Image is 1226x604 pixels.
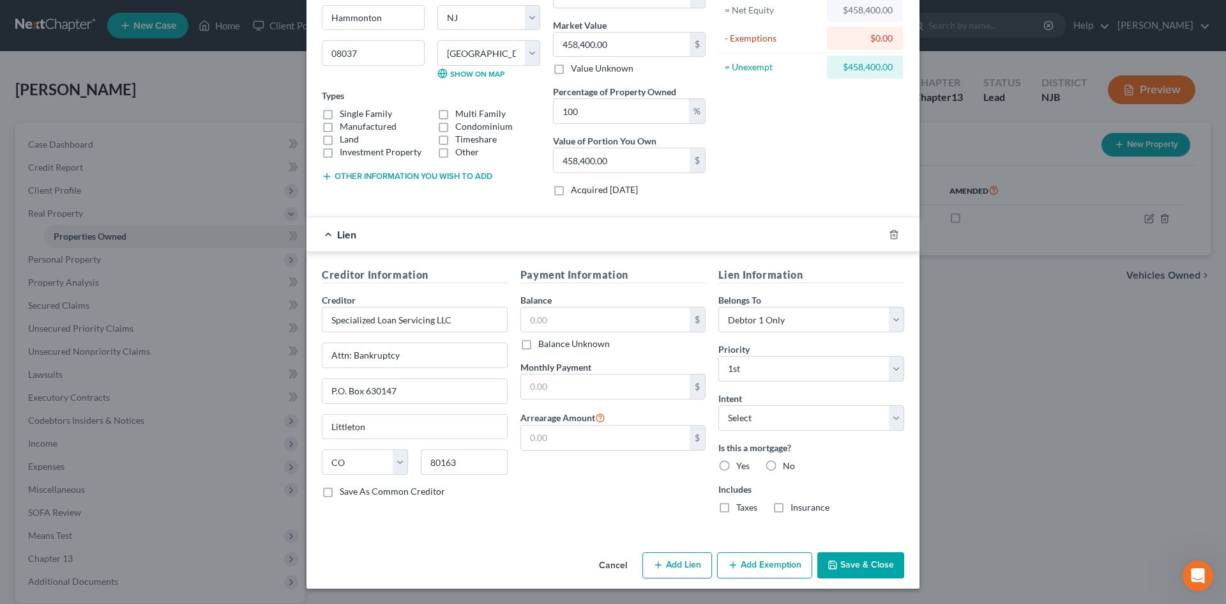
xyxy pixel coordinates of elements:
input: Enter zip... [421,449,507,475]
div: $ [690,426,705,450]
button: Add Lien [642,552,712,579]
label: Is this a mortgage? [718,441,904,454]
div: $458,400.00 [837,4,893,17]
label: Investment Property [340,146,421,159]
label: Balance [520,293,552,307]
input: Enter address... [322,343,507,368]
div: [PERSON_NAME] • 15m ago [20,237,128,245]
span: Belongs To [718,295,761,306]
label: Save As Common Creditor [340,485,445,498]
div: $ [690,375,705,399]
input: Search creditor by name... [322,307,508,332]
input: Enter city... [322,415,507,439]
p: Active 30m ago [62,16,127,29]
div: % [689,99,705,123]
button: Emoji picker [20,419,30,429]
button: Other information you wish to add [322,171,492,182]
label: Manufactured [340,120,397,133]
h5: Creditor Information [322,267,508,283]
label: Intent [718,392,742,405]
div: $0.00 [837,32,893,45]
input: 0.00 [521,426,690,450]
label: Condominium [455,120,513,133]
span: Creditor [322,295,356,306]
label: Types [322,89,344,102]
input: 0.00 [521,307,690,332]
button: Home [200,5,224,29]
div: The court has added a new Credit Counseling Field that we need to update upon filing. Please remo... [20,139,199,227]
button: Add Exemption [717,552,812,579]
label: Land [340,133,359,146]
div: 🚨ATTN: [GEOGRAPHIC_DATA] of [US_STATE]The court has added a new Credit Counseling Field that we n... [10,100,209,235]
label: Acquired [DATE] [571,183,638,196]
h5: Lien Information [718,267,904,283]
label: Percentage of Property Owned [553,85,676,98]
button: Start recording [81,419,91,429]
label: Other [455,146,479,159]
label: Balance Unknown [538,337,610,350]
button: go back [8,5,33,29]
button: Gif picker [40,419,50,429]
div: = Net Equity [725,4,821,17]
div: $ [690,148,705,173]
div: $ [690,33,705,57]
label: Timeshare [455,133,497,146]
label: Yes [736,460,750,472]
input: 0.00 [554,99,689,123]
div: = Unexempt [725,61,821,74]
h5: Payment Information [520,267,706,283]
label: Market Value [553,19,607,32]
div: $458,400.00 [837,61,893,74]
img: Profile image for Katie [36,7,57,27]
label: Value of Portion You Own [553,134,656,148]
iframe: Intercom live chat [1183,561,1213,591]
label: Multi Family [455,107,506,120]
label: Monthly Payment [520,360,591,374]
input: Enter zip... [322,40,425,66]
label: No [783,460,795,472]
input: Enter city... [322,6,424,30]
label: Value Unknown [571,62,633,75]
h1: [PERSON_NAME] [62,6,145,16]
label: Arrearage Amount [520,410,605,425]
button: Cancel [589,554,637,579]
button: Save & Close [817,552,904,579]
div: Close [224,5,247,28]
button: Send a message… [219,414,239,434]
textarea: Message… [11,392,245,414]
label: Insurance [791,501,829,514]
label: Single Family [340,107,392,120]
b: 🚨ATTN: [GEOGRAPHIC_DATA] of [US_STATE] [20,109,182,132]
input: 0.00 [554,148,690,173]
input: 0.00 [521,375,690,399]
div: $ [690,307,705,332]
a: Show on Map [437,68,504,79]
span: Priority [718,344,750,355]
div: - Exemptions [725,32,821,45]
span: Lien [337,228,356,240]
input: Apt, Suite, etc... [322,379,507,403]
label: Taxes [736,501,757,514]
button: Upload attachment [61,419,71,429]
div: Katie says… [10,100,245,263]
input: 0.00 [554,33,690,57]
label: Includes [718,483,904,496]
